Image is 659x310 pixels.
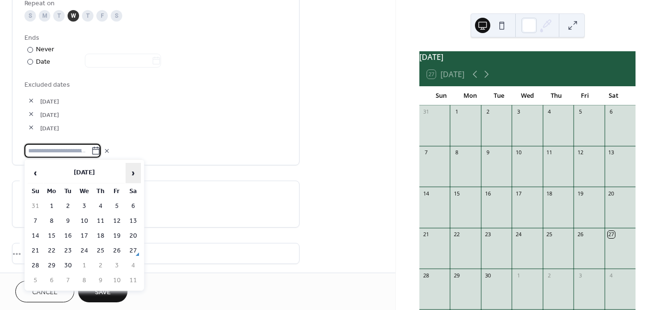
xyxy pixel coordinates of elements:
td: 1 [44,199,59,213]
td: 11 [126,274,141,287]
div: 11 [546,149,553,156]
span: Cancel [32,287,58,298]
div: S [24,10,36,22]
td: 28 [28,259,43,273]
td: 31 [28,199,43,213]
td: 21 [28,244,43,258]
td: 29 [44,259,59,273]
div: S [111,10,122,22]
td: 12 [109,214,125,228]
div: M [39,10,50,22]
div: 5 [577,108,584,115]
th: Th [93,184,108,198]
div: Sat [599,86,628,105]
div: 20 [608,190,615,197]
div: 6 [608,108,615,115]
th: Su [28,184,43,198]
td: 2 [93,259,108,273]
div: 19 [577,190,584,197]
td: 11 [93,214,108,228]
td: 18 [93,229,108,243]
div: ••• [12,243,299,264]
div: 17 [515,190,522,197]
div: 4 [608,272,615,279]
div: 16 [484,190,491,197]
div: 13 [608,149,615,156]
td: 9 [60,214,76,228]
div: 8 [453,149,460,156]
td: 26 [109,244,125,258]
div: Never [36,45,55,55]
div: 26 [577,231,584,238]
div: Date [36,57,161,68]
th: Sa [126,184,141,198]
div: Tue [485,86,513,105]
div: Wed [513,86,542,105]
div: Sun [427,86,456,105]
div: F [96,10,108,22]
td: 5 [109,199,125,213]
div: 24 [515,231,522,238]
td: 24 [77,244,92,258]
div: 27 [608,231,615,238]
td: 2 [60,199,76,213]
div: Mon [456,86,485,105]
td: 6 [126,199,141,213]
span: [DATE] [40,96,287,106]
div: Fri [570,86,599,105]
td: 20 [126,229,141,243]
div: 25 [546,231,553,238]
td: 19 [109,229,125,243]
div: 3 [577,272,584,279]
span: Excluded dates [24,80,287,90]
div: 2 [484,108,491,115]
td: 7 [28,214,43,228]
span: [DATE] [40,110,287,120]
div: 18 [546,190,553,197]
td: 4 [126,259,141,273]
div: [DATE] [419,51,636,63]
td: 22 [44,244,59,258]
div: 31 [422,108,429,115]
div: 1 [453,108,460,115]
td: 10 [109,274,125,287]
th: Mo [44,184,59,198]
div: 9 [484,149,491,156]
td: 14 [28,229,43,243]
span: › [126,163,140,183]
td: 27 [126,244,141,258]
div: 21 [422,231,429,238]
div: T [53,10,65,22]
td: 10 [77,214,92,228]
button: Save [78,281,127,302]
td: 8 [44,214,59,228]
td: 3 [77,199,92,213]
div: 4 [546,108,553,115]
th: Tu [60,184,76,198]
div: 7 [422,149,429,156]
td: 15 [44,229,59,243]
td: 9 [93,274,108,287]
td: 5 [28,274,43,287]
div: 2 [546,272,553,279]
div: 15 [453,190,460,197]
div: 12 [577,149,584,156]
span: [DATE] [40,123,287,133]
div: 1 [515,272,522,279]
div: W [68,10,79,22]
td: 16 [60,229,76,243]
button: Cancel [15,281,74,302]
td: 1 [77,259,92,273]
div: 22 [453,231,460,238]
div: T [82,10,93,22]
div: Thu [542,86,570,105]
td: 7 [60,274,76,287]
div: 3 [515,108,522,115]
td: 4 [93,199,108,213]
td: 23 [60,244,76,258]
td: 17 [77,229,92,243]
td: 13 [126,214,141,228]
td: 25 [93,244,108,258]
div: 14 [422,190,429,197]
td: 8 [77,274,92,287]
